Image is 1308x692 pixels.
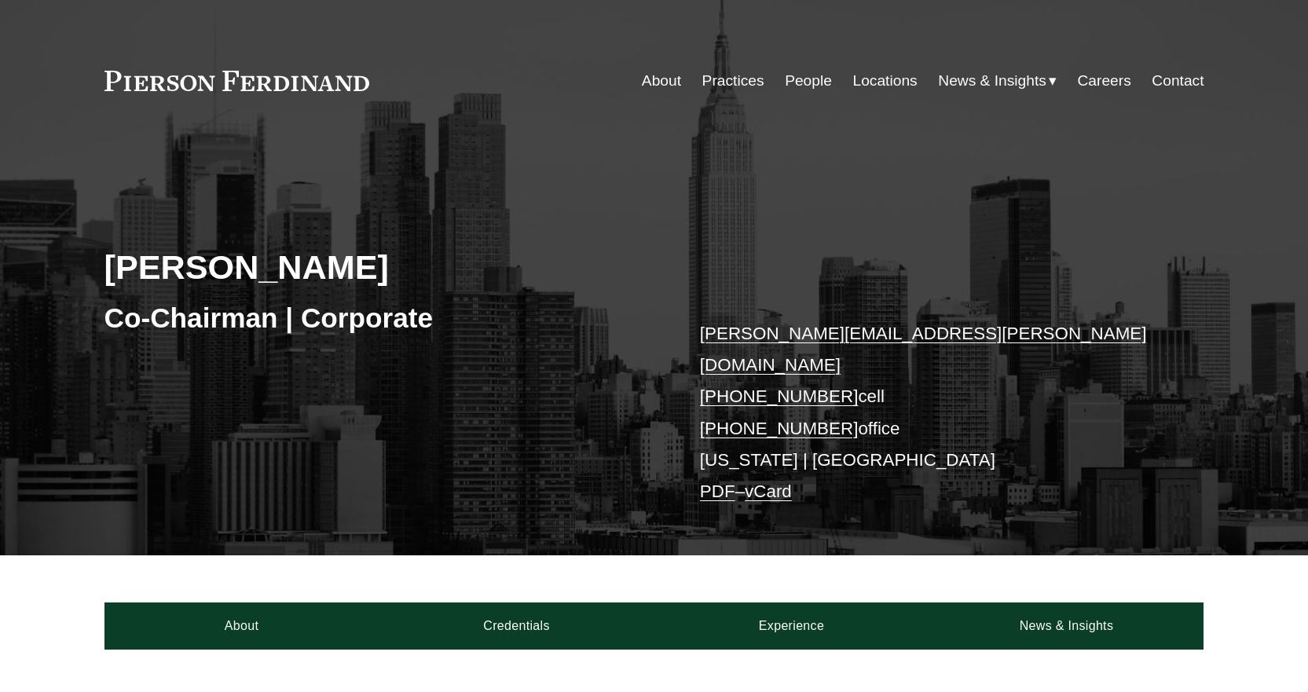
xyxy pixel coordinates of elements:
[104,301,654,335] h3: Co-Chairman | Corporate
[700,318,1158,508] p: cell office [US_STATE] | [GEOGRAPHIC_DATA] –
[745,481,792,501] a: vCard
[700,324,1147,375] a: [PERSON_NAME][EMAIL_ADDRESS][PERSON_NAME][DOMAIN_NAME]
[785,66,832,96] a: People
[938,68,1046,95] span: News & Insights
[700,386,859,406] a: [PHONE_NUMBER]
[104,602,379,650] a: About
[379,602,654,650] a: Credentials
[938,66,1057,96] a: folder dropdown
[702,66,764,96] a: Practices
[1077,66,1130,96] a: Careers
[104,247,654,287] h2: [PERSON_NAME]
[700,481,735,501] a: PDF
[700,419,859,438] a: [PHONE_NUMBER]
[642,66,681,96] a: About
[929,602,1204,650] a: News & Insights
[853,66,918,96] a: Locations
[1152,66,1204,96] a: Contact
[654,602,929,650] a: Experience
